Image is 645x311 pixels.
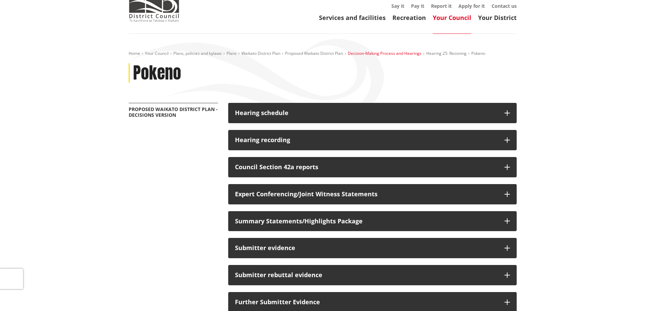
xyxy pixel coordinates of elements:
[129,51,517,57] nav: breadcrumb
[228,211,517,231] button: Summary Statements/Highlights Package
[285,50,343,56] a: Proposed Waikato District Plan
[392,14,426,22] a: Recreation
[228,184,517,204] button: Expert Conferencing/Joint Witness Statements
[458,3,485,9] a: Apply for it
[235,110,498,116] h3: Hearing schedule
[228,157,517,177] button: Council Section 42a reports
[235,272,498,279] h3: Submitter rebuttal evidence
[426,50,467,56] a: Hearing 25: Rezoning
[492,3,517,9] a: Contact us
[433,14,471,22] a: Your Council
[478,14,517,22] a: Your District
[471,50,485,56] span: Pokeno
[235,299,498,306] h3: Further Submitter Evidence
[145,50,169,56] a: Your Council
[348,50,422,56] a: Decision-Making Process and Hearings
[235,191,498,198] div: Expert Conferencing/Joint Witness Statements
[235,218,498,225] div: Summary Statements/Highlights Package
[235,137,498,143] div: Hearing recording
[228,265,517,285] button: Submitter rebuttal evidence
[235,245,498,251] h3: Submitter evidence
[133,63,181,83] h1: Pokeno
[319,14,386,22] a: Services and facilities
[411,3,424,9] a: Pay it
[173,50,222,56] a: Plans, policies and bylaws
[228,130,517,150] button: Hearing recording
[129,50,140,56] a: Home
[391,3,404,9] a: Say it
[227,50,237,56] a: Plans
[228,103,517,123] button: Hearing schedule
[129,106,218,118] a: Proposed Waikato District Plan - Decisions Version
[235,164,498,171] h3: Council Section 42a reports
[241,50,280,56] a: Waikato District Plan
[431,3,452,9] a: Report it
[228,238,517,258] button: Submitter evidence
